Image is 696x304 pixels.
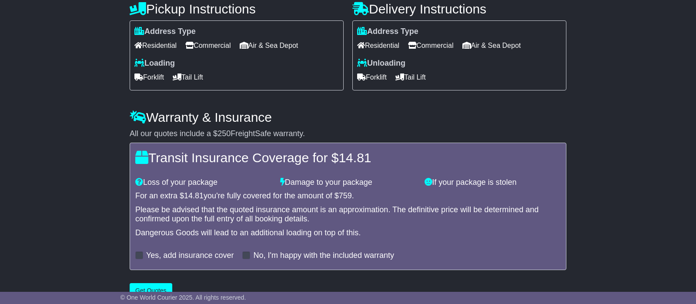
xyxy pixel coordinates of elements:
h4: Delivery Instructions [352,2,566,16]
label: Unloading [357,59,405,68]
button: Get Quotes [130,283,172,298]
label: Address Type [134,27,196,37]
span: Residential [134,39,177,52]
div: For an extra $ you're fully covered for the amount of $ . [135,191,561,201]
div: Dangerous Goods will lead to an additional loading on top of this. [135,228,561,238]
label: Yes, add insurance cover [146,251,234,261]
h4: Pickup Instructions [130,2,344,16]
span: Tail Lift [173,70,203,84]
span: 14.81 [184,191,204,200]
div: All our quotes include a $ FreightSafe warranty. [130,129,566,139]
span: Residential [357,39,399,52]
h4: Warranty & Insurance [130,110,566,124]
span: Forklift [357,70,387,84]
label: Loading [134,59,175,68]
div: Loss of your package [131,178,276,187]
span: © One World Courier 2025. All rights reserved. [120,294,246,301]
div: Please be advised that the quoted insurance amount is an approximation. The definitive price will... [135,205,561,224]
span: Forklift [134,70,164,84]
span: Tail Lift [395,70,426,84]
span: 759 [339,191,352,200]
span: 250 [217,129,231,138]
h4: Transit Insurance Coverage for $ [135,150,561,165]
label: Address Type [357,27,418,37]
span: Air & Sea Depot [240,39,298,52]
span: Commercial [408,39,453,52]
label: No, I'm happy with the included warranty [253,251,394,261]
div: If your package is stolen [420,178,565,187]
span: Air & Sea Depot [462,39,521,52]
span: Commercial [185,39,231,52]
div: Damage to your package [276,178,421,187]
span: 14.81 [338,150,371,165]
